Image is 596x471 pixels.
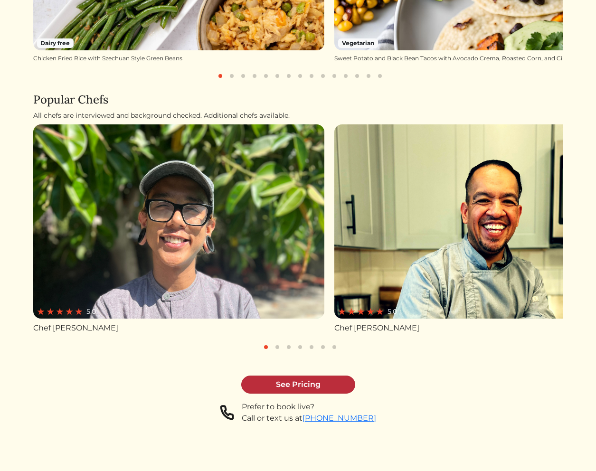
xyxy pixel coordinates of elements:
div: Chef [PERSON_NAME] [33,322,325,334]
img: red_star-5cc96fd108c5e382175c3007810bf15d673b234409b64feca3859e161d9d1ec7.svg [47,308,54,315]
span: 5.0 [86,307,96,317]
a: See Pricing [241,376,355,394]
div: Chicken Fried Rice with Szechuan Style Green Beans [33,54,325,63]
img: red_star-5cc96fd108c5e382175c3007810bf15d673b234409b64feca3859e161d9d1ec7.svg [75,308,83,315]
img: red_star-5cc96fd108c5e382175c3007810bf15d673b234409b64feca3859e161d9d1ec7.svg [348,308,355,315]
img: red_star-5cc96fd108c5e382175c3007810bf15d673b234409b64feca3859e161d9d1ec7.svg [56,308,64,315]
img: red_star-5cc96fd108c5e382175c3007810bf15d673b234409b64feca3859e161d9d1ec7.svg [37,308,45,315]
h4: Popular Chefs [33,93,563,107]
a: [PHONE_NUMBER] [303,414,376,423]
img: red_star-5cc96fd108c5e382175c3007810bf15d673b234409b64feca3859e161d9d1ec7.svg [338,308,346,315]
img: Chef Nick [33,124,325,319]
span: 5.0 [388,307,397,317]
span: Vegetarian [338,38,378,48]
div: Call or text us at [242,413,376,424]
img: red_star-5cc96fd108c5e382175c3007810bf15d673b234409b64feca3859e161d9d1ec7.svg [367,308,374,315]
img: red_star-5cc96fd108c5e382175c3007810bf15d673b234409b64feca3859e161d9d1ec7.svg [66,308,73,315]
div: All chefs are interviewed and background checked. Additional chefs available. [33,111,563,121]
img: phone-a8f1853615f4955a6c6381654e1c0f7430ed919b147d78756318837811cda3a7.svg [220,401,234,424]
img: red_star-5cc96fd108c5e382175c3007810bf15d673b234409b64feca3859e161d9d1ec7.svg [376,308,384,315]
div: Prefer to book live? [242,401,376,413]
img: red_star-5cc96fd108c5e382175c3007810bf15d673b234409b64feca3859e161d9d1ec7.svg [357,308,365,315]
span: Dairy free [37,38,74,48]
